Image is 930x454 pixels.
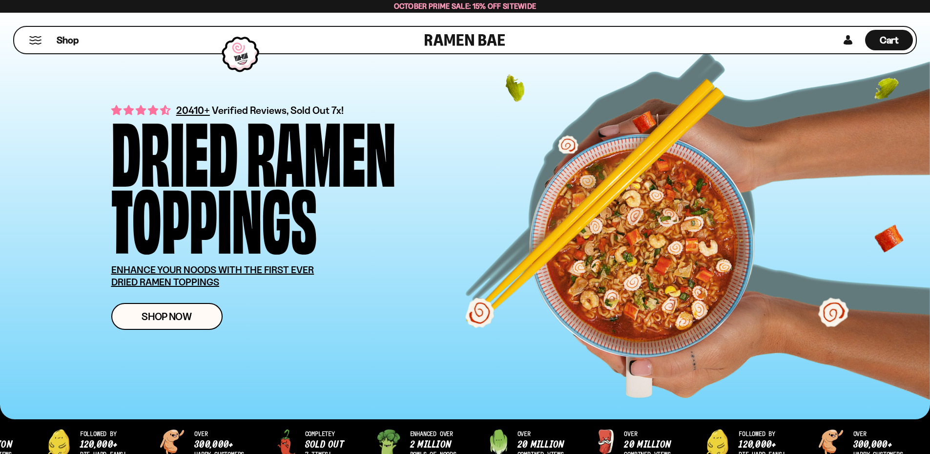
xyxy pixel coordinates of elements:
[142,311,192,322] span: Shop Now
[247,115,396,182] div: Ramen
[57,34,79,47] span: Shop
[880,34,899,46] span: Cart
[865,27,913,53] div: Cart
[111,264,314,288] u: ENHANCE YOUR NOODS WITH THE FIRST EVER DRIED RAMEN TOPPINGS
[394,1,537,11] span: October Prime Sale: 15% off Sitewide
[111,115,238,182] div: Dried
[111,303,223,330] a: Shop Now
[57,30,79,50] a: Shop
[29,36,42,44] button: Mobile Menu Trigger
[111,182,317,249] div: Toppings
